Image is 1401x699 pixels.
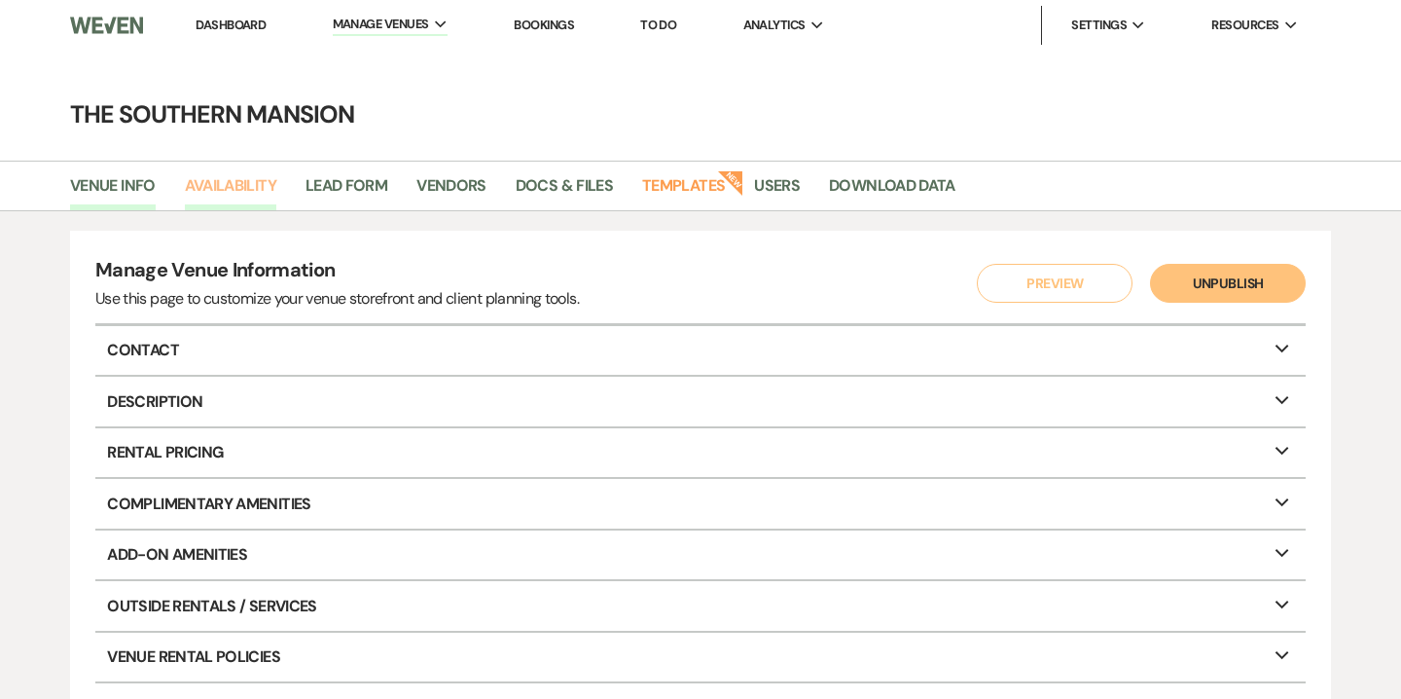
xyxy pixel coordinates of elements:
p: Complimentary Amenities [95,479,1306,528]
a: Preview [973,264,1129,303]
h4: Manage Venue Information [95,256,579,288]
button: Unpublish [1150,264,1306,303]
a: Dashboard [196,17,266,33]
a: To Do [640,17,676,33]
a: Docs & Files [516,173,613,210]
p: Contact [95,326,1306,375]
p: Add-On Amenities [95,531,1306,579]
a: Templates [642,173,725,210]
span: Resources [1211,16,1278,35]
img: Weven Logo [70,5,143,46]
a: Vendors [416,173,486,210]
a: Availability [185,173,276,210]
button: Preview [977,264,1132,303]
div: Use this page to customize your venue storefront and client planning tools. [95,287,579,311]
p: Rental Pricing [95,428,1306,477]
p: Description [95,377,1306,425]
span: Analytics [743,16,806,35]
span: Settings [1071,16,1127,35]
p: Outside Rentals / Services [95,581,1306,630]
a: Download Data [829,173,955,210]
a: Lead Form [305,173,387,210]
strong: New [718,168,745,196]
a: Bookings [514,17,574,33]
a: Venue Info [70,173,156,210]
span: Manage Venues [333,15,429,34]
p: Venue Rental Policies [95,633,1306,681]
a: Users [754,173,800,210]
